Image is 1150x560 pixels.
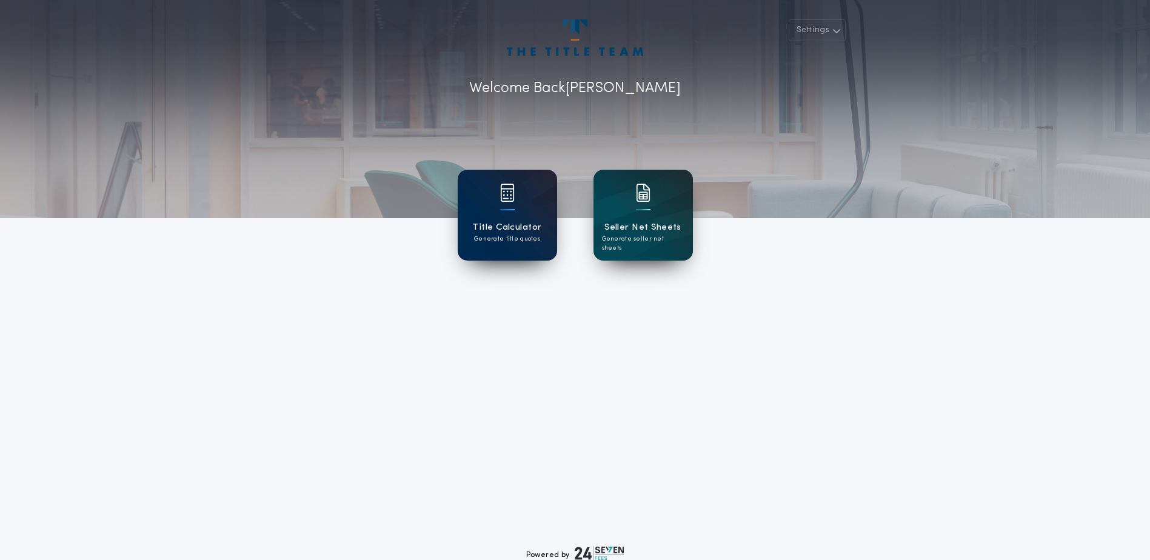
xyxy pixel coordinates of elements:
button: Settings [789,19,846,41]
a: card iconTitle CalculatorGenerate title quotes [458,170,557,261]
p: Welcome Back [PERSON_NAME] [469,78,681,99]
p: Generate title quotes [474,235,540,244]
img: card icon [636,184,650,202]
img: account-logo [507,19,643,56]
a: card iconSeller Net SheetsGenerate seller net sheets [593,170,693,261]
h1: Seller Net Sheets [604,221,681,235]
h1: Title Calculator [472,221,541,235]
img: card icon [500,184,515,202]
p: Generate seller net sheets [602,235,684,253]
